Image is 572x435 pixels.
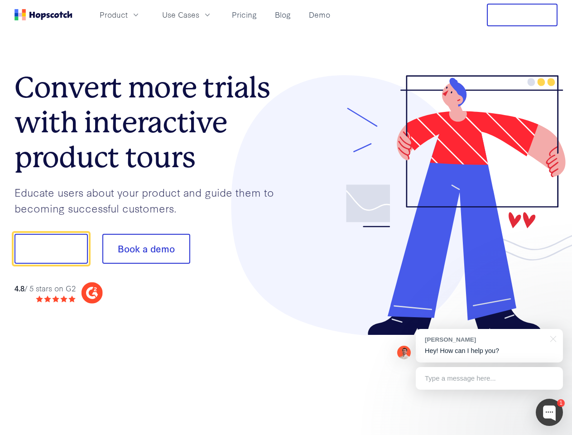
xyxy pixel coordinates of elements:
button: Product [94,7,146,22]
p: Hey! How can I help you? [425,346,554,356]
div: Type a message here... [416,367,563,390]
button: Free Trial [487,4,558,26]
h1: Convert more trials with interactive product tours [14,70,286,174]
a: Demo [305,7,334,22]
div: [PERSON_NAME] [425,335,545,344]
span: Product [100,9,128,20]
button: Show me! [14,234,88,264]
button: Use Cases [157,7,217,22]
a: Blog [271,7,294,22]
strong: 4.8 [14,283,24,293]
div: / 5 stars on G2 [14,283,76,294]
p: Educate users about your product and guide them to becoming successful customers. [14,184,286,216]
button: Book a demo [102,234,190,264]
img: Mark Spera [397,346,411,359]
div: 1 [557,399,565,407]
a: Home [14,9,72,20]
a: Pricing [228,7,260,22]
span: Use Cases [162,9,199,20]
